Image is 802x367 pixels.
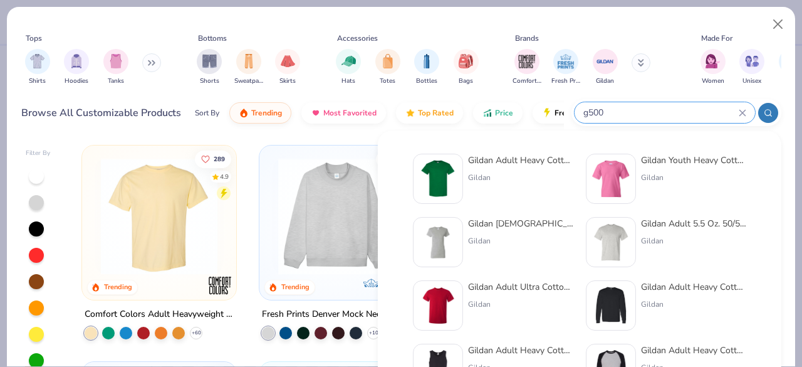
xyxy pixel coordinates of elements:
div: filter for Gildan [593,49,618,86]
div: filter for Sweatpants [234,49,263,86]
img: eeb6cdad-aebe-40d0-9a4b-833d0f822d02 [591,286,630,325]
div: filter for Bottles [414,49,439,86]
div: Gildan [468,299,573,310]
img: Sweatpants Image [242,54,256,68]
span: Trending [251,108,282,118]
div: Comfort Colors Adult Heavyweight T-Shirt [85,307,234,322]
button: filter button [454,49,479,86]
img: Gildan Image [596,52,615,71]
div: filter for Totes [375,49,400,86]
div: Gildan [468,235,573,247]
div: filter for Tanks [103,49,128,86]
img: e55d29c3-c55d-459c-bfd9-9b1c499ab3c6 [223,158,352,275]
div: Bottoms [198,33,227,44]
span: Most Favorited [323,108,377,118]
img: 029b8af0-80e6-406f-9fdc-fdf898547912 [95,158,224,275]
img: Totes Image [381,54,395,68]
div: Tops [26,33,42,44]
div: Filter By [26,149,51,158]
img: Tanks Image [109,54,123,68]
img: 91159a56-43a2-494b-b098-e2c28039eaf0 [591,223,630,262]
div: Browse All Customizable Products [21,105,181,120]
img: f5d85501-0dbb-4ee4-b115-c08fa3845d83 [272,158,401,275]
span: Hats [341,77,355,86]
button: filter button [593,49,618,86]
div: filter for Hoodies [64,49,89,86]
div: filter for Shirts [25,49,50,86]
div: Brands [515,33,539,44]
span: Comfort Colors [513,77,541,86]
img: Comfort Colors logo [207,273,232,298]
button: filter button [375,49,400,86]
div: 4.9 [220,172,229,181]
div: Gildan Adult Heavy Cotton 5.3 Oz. Long-Sleeve T-Shirt [641,280,746,294]
span: Tanks [108,77,124,86]
img: most_fav.gif [311,108,321,118]
img: 3c1a081b-6ca8-4a00-a3b6-7ee979c43c2b [419,286,457,325]
span: Hoodies [65,77,88,86]
img: f353747f-df2b-48a7-9668-f657901a5e3e [419,223,457,262]
span: Shorts [200,77,219,86]
button: Like [377,150,409,168]
img: Shorts Image [202,54,217,68]
div: filter for Unisex [739,49,764,86]
div: Gildan [DEMOGRAPHIC_DATA]' Heavy Cotton™ T-Shirt [468,217,573,230]
img: flash.gif [542,108,552,118]
img: Hoodies Image [70,54,83,68]
button: Most Favorited [301,102,386,124]
div: Gildan [641,299,746,310]
div: Accessories [337,33,378,44]
img: Fresh Prints Image [556,52,575,71]
div: Gildan [641,235,746,247]
span: Skirts [279,77,296,86]
div: filter for Women [700,49,726,86]
button: Price [473,102,523,124]
div: Gildan [468,172,573,183]
button: filter button [275,49,300,86]
div: Gildan Adult Heavy Cotton™ 5.3 Oz. 3/4-Raglan Sleeve T-Shirt [641,344,746,357]
button: Top Rated [396,102,463,124]
img: Bags Image [459,54,472,68]
span: Fresh Prints [551,77,580,86]
img: db319196-8705-402d-8b46-62aaa07ed94f [419,159,457,198]
button: Trending [229,102,291,124]
span: Price [495,108,513,118]
div: Gildan Adult Ultra Cotton 6 Oz. T-Shirt [468,280,573,294]
img: trending.gif [239,108,249,118]
span: + 10 [369,329,378,337]
span: Totes [380,77,395,86]
button: filter button [234,49,263,86]
button: Close [766,13,790,36]
button: filter button [197,49,222,86]
button: filter button [739,49,764,86]
button: filter button [103,49,128,86]
button: filter button [64,49,89,86]
img: Comfort Colors Image [518,52,536,71]
div: Gildan [641,172,746,183]
span: Bags [459,77,473,86]
button: filter button [551,49,580,86]
span: Unisex [742,77,761,86]
div: filter for Hats [336,49,361,86]
span: Sweatpants [234,77,263,86]
input: Try "T-Shirt" [582,105,739,120]
span: + 60 [191,329,200,337]
span: Top Rated [418,108,454,118]
img: db3463ef-4353-4609-ada1-7539d9cdc7e6 [591,159,630,198]
div: filter for Shorts [197,49,222,86]
img: Women Image [706,54,720,68]
div: Gildan Adult 5.5 Oz. 50/50 T-Shirt [641,217,746,230]
button: Fresh Prints Flash [533,102,677,124]
img: Bottles Image [420,54,434,68]
div: Sort By [195,107,219,119]
button: filter button [700,49,726,86]
div: filter for Bags [454,49,479,86]
div: filter for Fresh Prints [551,49,580,86]
div: filter for Comfort Colors [513,49,541,86]
div: Made For [701,33,732,44]
button: filter button [513,49,541,86]
img: TopRated.gif [405,108,415,118]
span: Bottles [416,77,437,86]
span: 289 [214,156,225,162]
div: Gildan Adult Heavy Cotton 5.3 Oz. Tank [468,344,573,357]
